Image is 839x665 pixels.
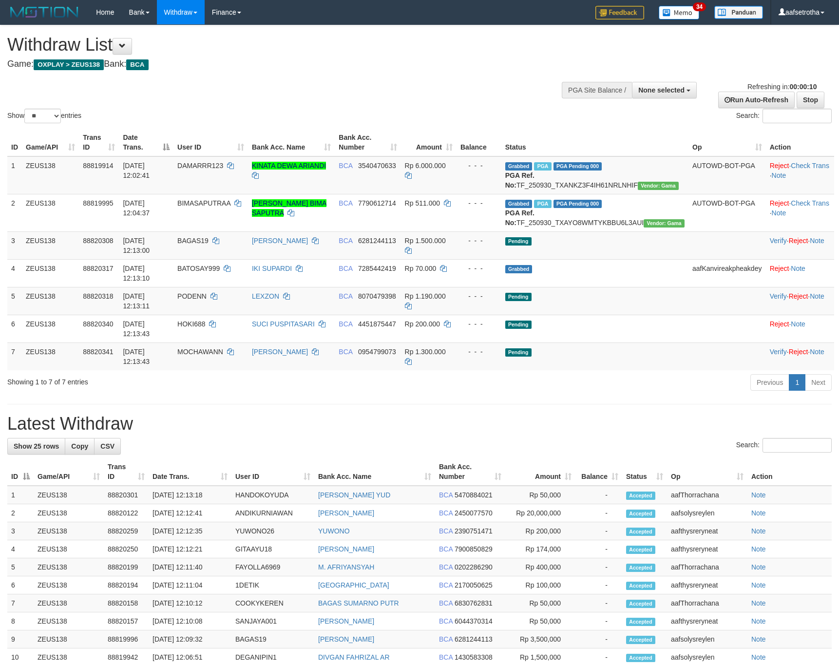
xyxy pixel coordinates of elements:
td: - [575,594,622,612]
td: [DATE] 12:09:32 [149,630,231,648]
a: [PERSON_NAME] [318,509,374,517]
span: BCA [339,320,352,328]
td: ZEUS138 [22,156,79,194]
a: Verify [770,348,787,356]
span: Marked by aafsolysreylen [534,200,551,208]
td: [DATE] 12:11:40 [149,558,231,576]
td: AUTOWD-BOT-PGA [688,194,766,231]
td: aafthysreryneat [667,576,747,594]
a: Note [751,491,766,499]
th: Op: activate to sort column ascending [667,458,747,486]
td: aafThorrachana [667,486,747,504]
input: Search: [763,109,832,123]
span: BCA [339,292,352,300]
td: ZEUS138 [22,342,79,370]
td: 1DETIK [231,576,314,594]
th: ID: activate to sort column descending [7,458,34,486]
span: Rp 6.000.000 [405,162,446,170]
td: 88820301 [104,486,149,504]
span: 88820341 [83,348,113,356]
span: Show 25 rows [14,442,59,450]
td: FAYOLLA6969 [231,558,314,576]
a: KINATA DEWA ARIANDI [252,162,326,170]
a: Verify [770,292,787,300]
span: BCA [339,265,352,272]
span: Accepted [626,618,655,626]
a: Note [810,348,824,356]
span: 88820318 [83,292,113,300]
a: Reject [789,348,808,356]
td: - [575,630,622,648]
td: · · [766,342,834,370]
a: Note [751,509,766,517]
span: Accepted [626,510,655,518]
span: HOKI688 [177,320,206,328]
th: Op: activate to sort column ascending [688,129,766,156]
td: 4 [7,540,34,558]
td: 88820157 [104,612,149,630]
td: 88820199 [104,558,149,576]
label: Search: [736,109,832,123]
th: Status: activate to sort column ascending [622,458,667,486]
a: Note [751,617,766,625]
td: · [766,315,834,342]
a: LEXZON [252,292,279,300]
a: Note [751,581,766,589]
th: Amount: activate to sort column ascending [505,458,575,486]
span: 88820308 [83,237,113,245]
span: Accepted [626,582,655,590]
span: Grabbed [505,265,533,273]
span: 88820317 [83,265,113,272]
td: - [575,576,622,594]
td: 88820250 [104,540,149,558]
a: Reject [770,320,789,328]
img: panduan.png [714,6,763,19]
td: ZEUS138 [34,612,104,630]
span: [DATE] 12:04:37 [123,199,150,217]
td: ZEUS138 [22,259,79,287]
th: Action [766,129,834,156]
td: YUWONO26 [231,522,314,540]
td: 1 [7,156,22,194]
img: Feedback.jpg [595,6,644,19]
div: - - - [460,319,497,329]
td: 6 [7,576,34,594]
span: Vendor URL: https://trx31.1velocity.biz [638,182,679,190]
td: · · [766,287,834,315]
span: Accepted [626,636,655,644]
a: Reject [789,237,808,245]
span: 88819995 [83,199,113,207]
td: - [575,612,622,630]
td: Rp 174,000 [505,540,575,558]
a: Note [751,653,766,661]
strong: 00:00:10 [789,83,817,91]
a: [PERSON_NAME] BIMA SAPUTRA [252,199,326,217]
td: ZEUS138 [34,486,104,504]
td: 4 [7,259,22,287]
span: BCA [439,527,453,535]
th: Bank Acc. Number: activate to sort column ascending [435,458,505,486]
span: BCA [339,199,352,207]
a: Copy [65,438,95,455]
span: Copy 0954799073 to clipboard [358,348,396,356]
a: Note [772,171,786,179]
a: Check Trans [791,162,829,170]
span: Rp 1.500.000 [405,237,446,245]
th: Trans ID: activate to sort column ascending [79,129,119,156]
span: OXPLAY > ZEUS138 [34,59,104,70]
span: Copy 6281244113 to clipboard [358,237,396,245]
a: SUCI PUSPITASARI [252,320,315,328]
a: Reject [789,292,808,300]
td: [DATE] 12:11:04 [149,576,231,594]
td: 3 [7,522,34,540]
th: Game/API: activate to sort column ascending [22,129,79,156]
td: Rp 50,000 [505,612,575,630]
td: 7 [7,594,34,612]
a: Reject [770,199,789,207]
label: Search: [736,438,832,453]
div: - - - [460,236,497,246]
th: Balance [457,129,501,156]
span: DAMARRR123 [177,162,223,170]
a: IKI SUPARDI [252,265,292,272]
span: Copy [71,442,88,450]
